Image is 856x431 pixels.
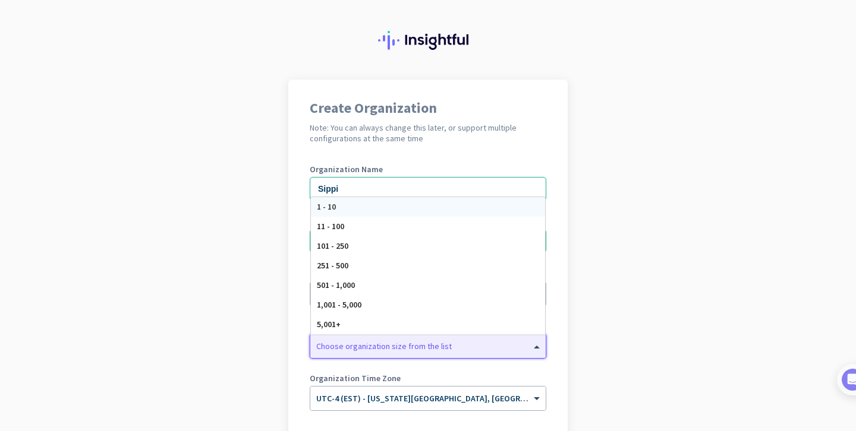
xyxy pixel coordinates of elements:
[310,270,396,278] label: Organization language
[310,217,546,226] label: Phone Number
[310,374,546,382] label: Organization Time Zone
[317,221,344,232] span: 11 - 100
[310,229,546,253] input: 74104 10123
[317,201,336,212] span: 1 - 10
[310,101,546,115] h1: Create Organization
[310,165,546,173] label: Organization Name
[317,280,355,290] span: 501 - 1,000
[317,260,348,271] span: 251 - 500
[311,197,545,334] div: Options List
[317,240,348,251] span: 101 - 250
[310,122,546,144] h2: Note: You can always change this later, or support multiple configurations at the same time
[310,322,546,330] label: Organization Size (Optional)
[310,177,546,201] input: What is the name of your organization?
[317,319,341,329] span: 5,001+
[317,299,361,310] span: 1,001 - 5,000
[378,31,478,50] img: Insightful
